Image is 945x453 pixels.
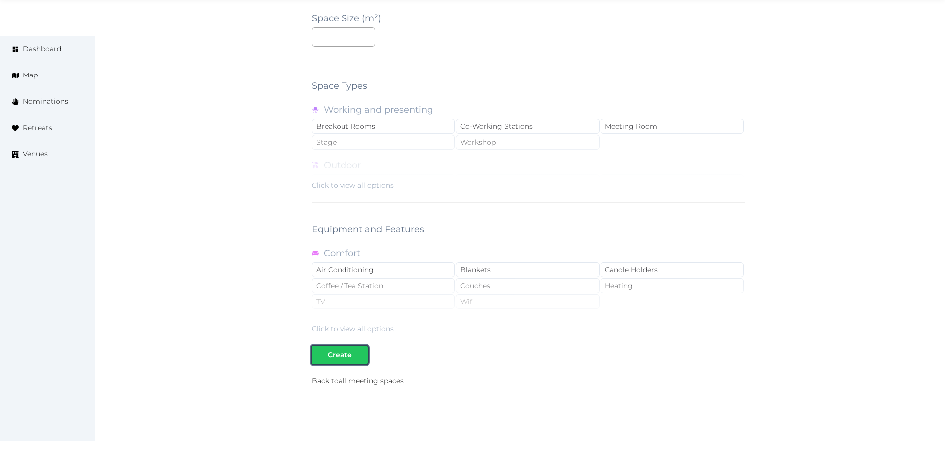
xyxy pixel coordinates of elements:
[312,377,404,385] a: Back toall meeting spaces
[312,11,381,25] label: Space Size (m²)
[23,149,48,159] span: Venues
[312,119,455,134] div: Breakout Rooms
[328,350,352,360] div: Create
[312,79,367,93] label: Space Types
[312,223,424,236] label: Equipment and Features
[312,324,394,334] div: Click to view all options
[23,44,61,54] span: Dashboard
[312,346,368,364] button: Create
[324,246,360,262] label: Comfort
[312,180,394,190] div: Click to view all options
[312,262,455,277] div: Air Conditioning
[23,123,52,133] span: Retreats
[23,96,68,107] span: Nominations
[324,103,433,119] label: Working and presenting
[456,119,600,134] div: Co-Working Stations
[23,70,38,80] span: Map
[601,262,744,277] div: Candle Holders
[601,119,744,134] div: Meeting Room
[456,262,600,277] div: Blankets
